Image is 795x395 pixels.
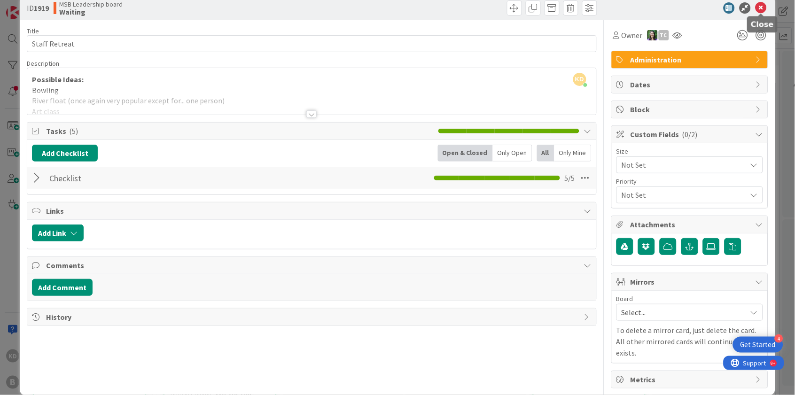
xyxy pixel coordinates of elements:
[631,54,751,65] span: Administration
[46,170,257,186] input: Add Checklist...
[32,225,84,241] button: Add Link
[616,178,763,185] div: Priority
[32,85,591,96] p: Bowling
[438,145,493,162] div: Open & Closed
[69,126,78,136] span: ( 5 )
[46,311,579,323] span: History
[573,73,586,86] span: KD
[32,75,84,84] strong: Possible Ideas:
[616,325,763,358] p: To delete a mirror card, just delete the card. All other mirrored cards will continue to exists.
[27,2,49,14] span: ID
[537,145,554,162] div: All
[616,148,763,155] div: Size
[733,337,783,353] div: Open Get Started checklist, remaining modules: 4
[32,145,98,162] button: Add Checklist
[631,276,751,287] span: Mirrors
[46,125,433,137] span: Tasks
[20,1,43,13] span: Support
[34,3,49,13] b: 1919
[622,30,643,41] span: Owner
[659,30,669,40] div: TC
[631,219,751,230] span: Attachments
[616,295,633,302] span: Board
[631,79,751,90] span: Dates
[59,0,123,8] span: MSB Leadership board
[46,260,579,271] span: Comments
[631,129,751,140] span: Custom Fields
[622,158,742,171] span: Not Set
[631,374,751,385] span: Metrics
[27,59,59,68] span: Description
[622,188,742,201] span: Not Set
[622,306,742,319] span: Select...
[493,145,532,162] div: Only Open
[631,104,751,115] span: Block
[32,279,93,296] button: Add Comment
[565,172,575,184] span: 5 / 5
[27,27,39,35] label: Title
[27,35,596,52] input: type card name here...
[751,20,774,29] h5: Close
[47,4,52,11] div: 9+
[775,334,783,343] div: 4
[740,340,776,349] div: Get Started
[59,8,123,15] b: Waiting
[682,130,698,139] span: ( 0/2 )
[554,145,592,162] div: Only Mine
[46,205,579,217] span: Links
[647,30,658,40] img: ML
